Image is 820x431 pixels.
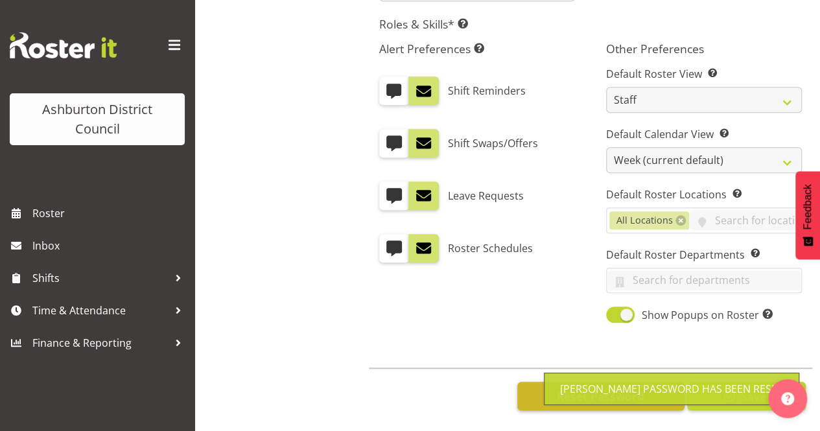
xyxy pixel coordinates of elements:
[795,171,820,259] button: Feedback - Show survey
[10,32,117,58] img: Rosterit website logo
[606,126,802,142] label: Default Calendar View
[781,392,794,405] img: help-xxl-2.png
[32,268,169,288] span: Shifts
[607,270,801,290] input: Search for departments
[802,184,814,229] span: Feedback
[517,382,685,410] button: Reset Password
[635,307,773,323] span: Show Popups on Roster
[606,41,802,56] h5: Other Preferences
[448,181,524,210] label: Leave Requests
[379,41,575,56] h5: Alert Preferences
[32,333,169,353] span: Finance & Reporting
[616,213,673,227] span: All Locations
[448,234,533,262] label: Roster Schedules
[379,17,802,31] h5: Roles & Skills*
[606,187,802,202] label: Default Roster Locations
[560,381,783,397] div: [PERSON_NAME] password has been reset
[23,100,172,139] div: Ashburton District Council
[32,301,169,320] span: Time & Attendance
[32,236,188,255] span: Inbox
[32,204,188,223] span: Roster
[448,129,538,157] label: Shift Swaps/Offers
[689,210,801,230] input: Search for locations
[606,66,802,82] label: Default Roster View
[448,76,526,105] label: Shift Reminders
[606,247,802,262] label: Default Roster Departments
